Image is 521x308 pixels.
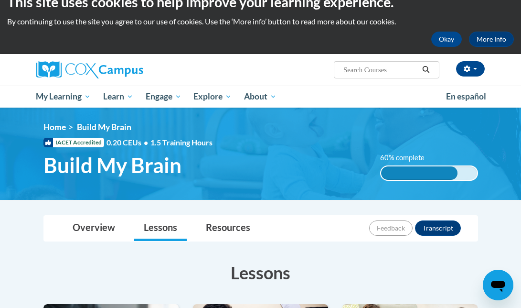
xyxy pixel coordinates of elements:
[419,64,433,76] button: Search
[244,91,276,102] span: About
[440,87,492,107] a: En español
[36,91,91,102] span: My Learning
[431,32,462,47] button: Okay
[77,122,131,132] span: Build My Brain
[30,86,97,108] a: My Learning
[238,86,283,108] a: About
[134,216,187,241] a: Lessons
[139,86,188,108] a: Engage
[144,138,148,147] span: •
[456,61,485,77] button: Account Settings
[36,61,143,78] img: Cox Campus
[342,64,419,76] input: Search Courses
[29,86,492,108] div: Main menu
[380,153,435,163] label: 60% complete
[187,86,238,108] a: Explore
[415,220,461,236] button: Transcript
[97,86,139,108] a: Learn
[106,137,150,148] span: 0.20 CEUs
[103,91,133,102] span: Learn
[146,91,181,102] span: Engage
[7,16,514,27] p: By continuing to use the site you agree to our use of cookies. Use the ‘More info’ button to read...
[446,91,486,101] span: En español
[63,216,125,241] a: Overview
[150,138,213,147] span: 1.5 Training Hours
[43,122,66,132] a: Home
[369,220,413,236] button: Feedback
[36,61,176,78] a: Cox Campus
[469,32,514,47] a: More Info
[193,91,232,102] span: Explore
[381,166,458,180] div: 80%
[43,153,181,178] span: Build My Brain
[43,261,478,285] h3: Lessons
[483,270,513,300] iframe: Button to launch messaging window
[196,216,260,241] a: Resources
[43,138,104,147] span: IACET Accredited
